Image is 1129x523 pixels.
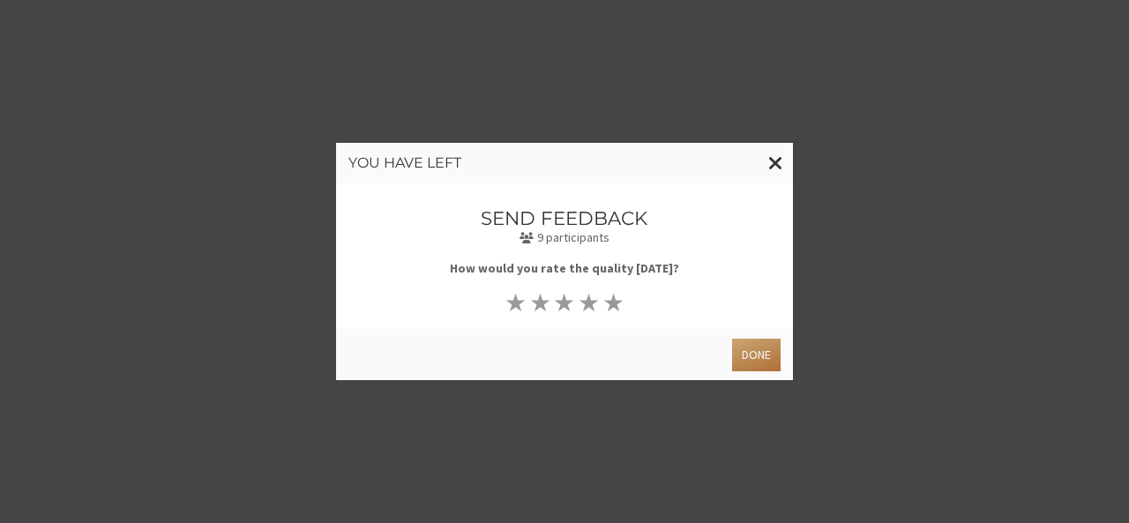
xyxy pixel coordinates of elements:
[504,290,528,315] button: ★
[552,290,577,315] button: ★
[450,260,679,276] b: How would you rate the quality [DATE]?
[732,339,781,371] button: Done
[348,155,781,171] h3: You have left
[577,290,602,315] button: ★
[396,208,734,228] h3: Send feedback
[396,228,734,247] p: 9 participants
[602,290,626,315] button: ★
[759,143,793,183] button: Close modal
[527,290,552,315] button: ★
